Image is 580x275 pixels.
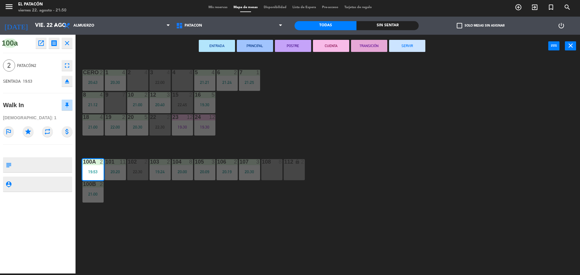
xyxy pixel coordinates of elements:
[167,92,170,98] div: 3
[230,6,261,9] span: Mapa de mesas
[172,159,173,165] div: 104
[199,40,235,52] button: ENTRADA
[341,6,375,9] span: Tarjetas de regalo
[211,92,215,98] div: 5
[5,2,14,13] button: menu
[62,76,72,87] button: eject
[295,159,300,164] i: lock
[50,40,58,47] i: receipt
[37,40,45,47] i: open_in_new
[23,79,32,84] span: 19:53
[351,40,387,52] button: TRANSICIÓN
[356,21,418,30] div: Sin sentar
[36,38,47,49] button: open_in_new
[256,159,260,165] div: 3
[256,70,260,75] div: 1
[558,22,565,29] i: power_settings_new
[150,103,171,107] div: 20:40
[194,125,215,129] div: 19:30
[237,40,273,52] button: PRINCIPAL
[3,100,24,110] div: Walk In
[144,114,148,120] div: 5
[3,126,14,137] i: outlined_flag
[240,70,240,75] div: 7
[550,42,558,49] i: power_input
[189,159,193,165] div: 8
[105,125,126,129] div: 22:00
[105,70,106,75] div: 1
[105,170,126,174] div: 20:20
[172,125,193,129] div: 19:30
[144,70,148,75] div: 4
[63,78,71,85] i: eject
[18,2,66,8] div: El Patacón
[49,38,60,49] button: receipt
[3,59,15,72] span: 2
[144,92,148,98] div: 2
[62,126,72,137] i: attach_money
[63,40,71,47] i: close
[289,6,319,9] span: Lista de Espera
[82,80,104,85] div: 20:43
[3,79,21,84] span: SENTADA
[319,6,341,9] span: Pre-acceso
[82,170,104,174] div: 19:53
[172,170,193,174] div: 20:00
[194,103,215,107] div: 19:30
[105,114,106,120] div: 19
[261,6,289,9] span: Disponibilidad
[5,181,12,187] i: person_pin
[531,4,538,11] i: exit_to_app
[150,80,171,85] div: 22:00
[82,192,104,196] div: 21:00
[301,159,304,165] div: 2
[239,80,260,85] div: 21:25
[565,41,576,50] button: close
[62,60,72,71] button: fullscreen
[217,80,238,85] div: 21:24
[172,92,173,98] div: 15
[73,24,94,28] span: Almuerzo
[105,92,106,98] div: 9
[63,62,71,69] i: fullscreen
[194,80,215,85] div: 21:21
[5,161,12,168] i: subject
[234,70,237,75] div: 2
[5,2,14,11] i: menu
[82,103,104,107] div: 21:12
[120,159,126,165] div: 11
[564,4,571,11] i: search
[105,80,126,85] div: 20:30
[172,70,173,75] div: 4
[389,40,425,52] button: SERVIR
[209,114,215,120] div: 12
[457,23,504,28] label: Solo mesas sin asignar
[217,170,238,174] div: 20:19
[100,70,103,75] div: 2
[275,40,311,52] button: POSTRE
[279,159,282,165] div: 8
[205,6,230,9] span: Mis reservas
[295,21,356,30] div: Todas
[189,92,193,98] div: 2
[100,114,103,120] div: 4
[547,4,555,11] i: turned_in_not
[167,159,170,165] div: 2
[82,125,104,129] div: 21:00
